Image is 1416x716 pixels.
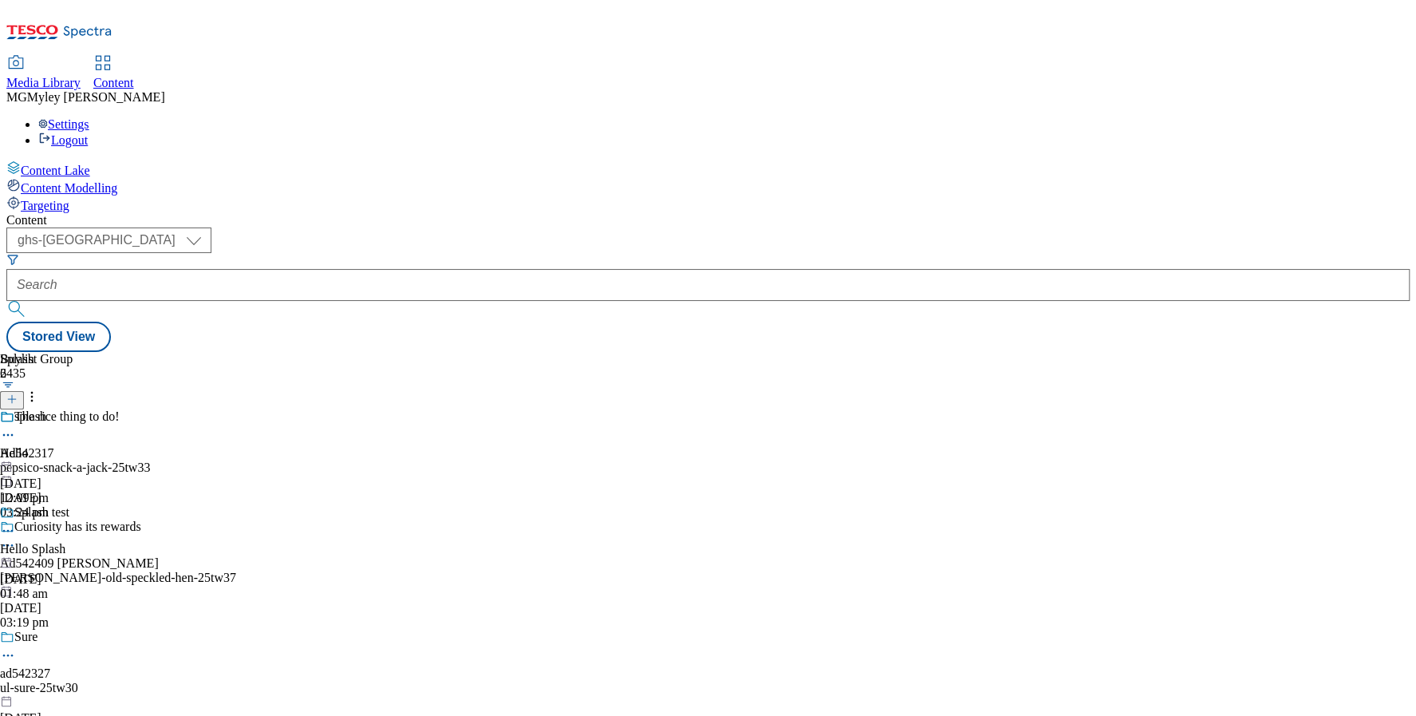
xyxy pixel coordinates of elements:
[14,409,120,424] div: The rice thing to do!
[21,181,117,195] span: Content Modelling
[21,164,90,177] span: Content Lake
[38,117,89,131] a: Settings
[14,630,37,644] div: Sure
[14,505,69,520] div: Splash test
[6,269,1410,301] input: Search
[38,133,88,147] a: Logout
[6,213,1410,227] div: Content
[14,409,46,424] div: splash
[6,322,111,352] button: Stored View
[93,76,134,89] span: Content
[6,90,27,104] span: MG
[6,178,1410,196] a: Content Modelling
[27,90,165,104] span: Myley [PERSON_NAME]
[6,196,1410,213] a: Targeting
[14,520,141,534] div: Curiosity has its rewards
[6,76,81,89] span: Media Library
[93,57,134,90] a: Content
[6,57,81,90] a: Media Library
[6,253,19,266] svg: Search Filters
[21,199,69,212] span: Targeting
[6,160,1410,178] a: Content Lake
